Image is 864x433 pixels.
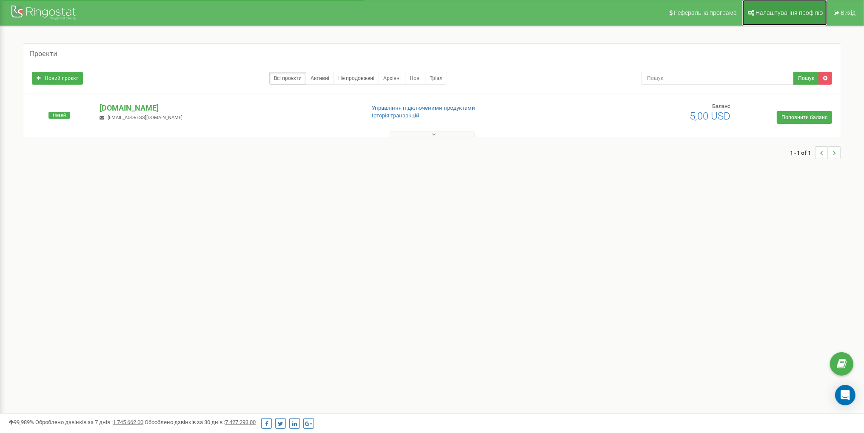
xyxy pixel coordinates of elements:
[145,419,256,425] span: Оброблено дзвінків за 30 днів :
[793,72,819,85] button: Пошук
[30,50,57,58] h5: Проєкти
[32,72,83,85] a: Новий проєкт
[674,9,737,16] span: Реферальна програма
[48,112,70,119] span: Новий
[642,72,794,85] input: Пошук
[372,112,419,119] a: Історія транзакцій
[835,385,855,405] div: Open Intercom Messenger
[777,111,832,124] a: Поповнити баланс
[334,72,379,85] a: Не продовжені
[405,72,425,85] a: Нові
[100,103,358,114] p: [DOMAIN_NAME]
[225,419,256,425] u: 7 427 293,00
[113,419,143,425] u: 1 745 662,00
[425,72,447,85] a: Тріал
[372,105,475,111] a: Управління підключеними продуктами
[108,115,182,120] span: [EMAIL_ADDRESS][DOMAIN_NAME]
[756,9,823,16] span: Налаштування профілю
[269,72,306,85] a: Всі проєкти
[690,110,730,122] span: 5,00 USD
[379,72,405,85] a: Архівні
[9,419,34,425] span: 99,989%
[35,419,143,425] span: Оброблено дзвінків за 7 днів :
[841,9,855,16] span: Вихід
[306,72,334,85] a: Активні
[790,146,815,159] span: 1 - 1 of 1
[790,138,841,168] nav: ...
[712,103,730,109] span: Баланс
